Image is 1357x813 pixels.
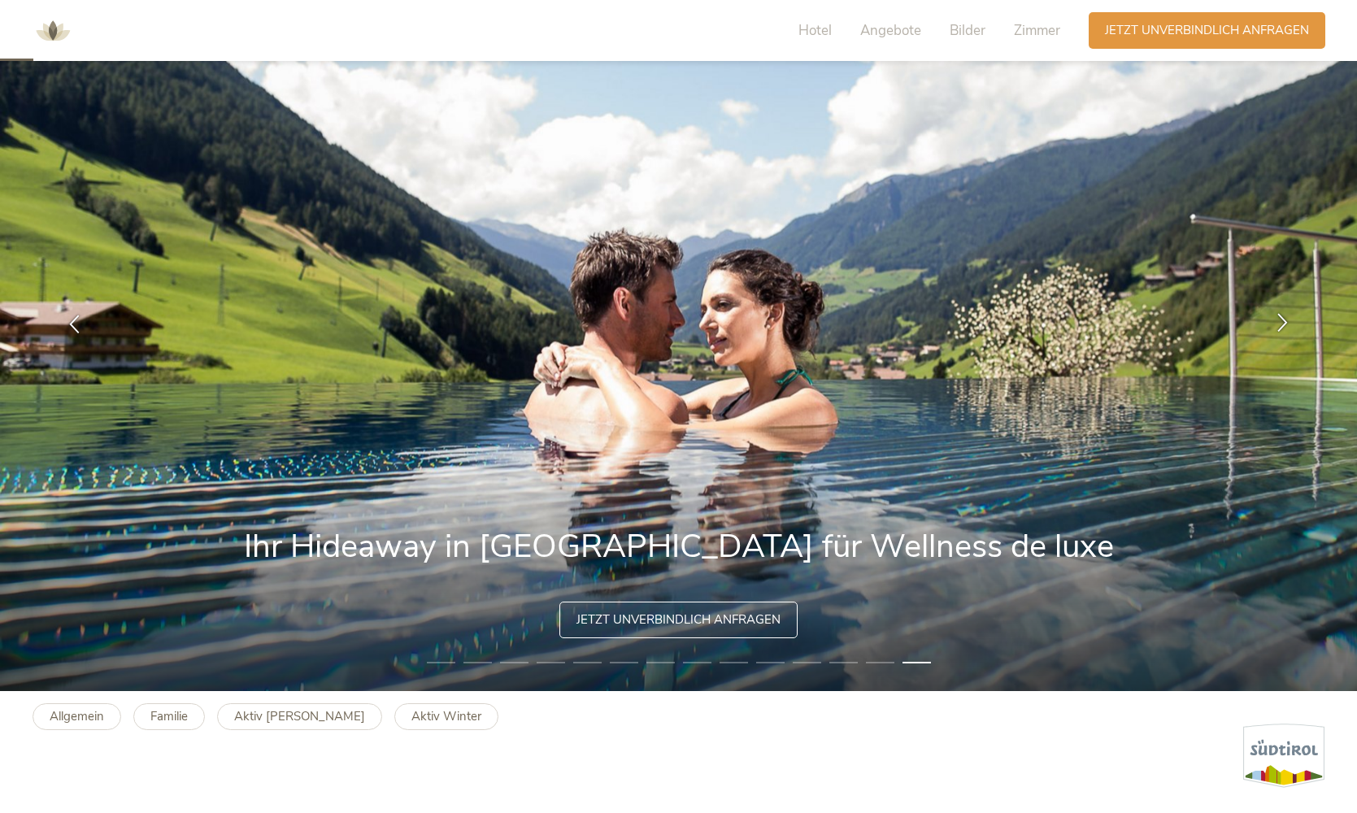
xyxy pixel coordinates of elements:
[394,703,498,730] a: Aktiv Winter
[217,703,382,730] a: Aktiv [PERSON_NAME]
[50,708,104,724] b: Allgemein
[950,21,985,40] span: Bilder
[133,703,205,730] a: Familie
[798,21,832,40] span: Hotel
[28,24,77,36] a: AMONTI & LUNARIS Wellnessresort
[1014,21,1060,40] span: Zimmer
[411,708,481,724] b: Aktiv Winter
[860,21,921,40] span: Angebote
[1105,22,1309,39] span: Jetzt unverbindlich anfragen
[28,7,77,55] img: AMONTI & LUNARIS Wellnessresort
[150,708,188,724] b: Familie
[33,703,121,730] a: Allgemein
[576,611,781,628] span: Jetzt unverbindlich anfragen
[234,708,365,724] b: Aktiv [PERSON_NAME]
[1243,724,1324,788] img: Südtirol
